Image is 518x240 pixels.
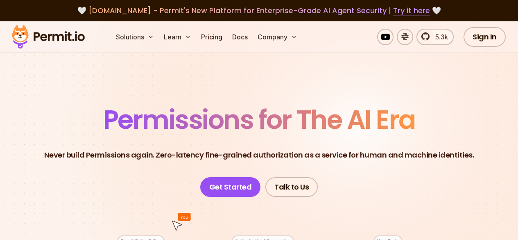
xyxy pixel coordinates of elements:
[430,32,448,42] span: 5.3k
[44,149,474,161] p: Never build Permissions again. Zero-latency fine-grained authorization as a service for human and...
[20,5,498,16] div: 🤍 🤍
[393,5,430,16] a: Try it here
[103,101,415,138] span: Permissions for The AI Era
[113,29,157,45] button: Solutions
[200,177,261,197] a: Get Started
[265,177,318,197] a: Talk to Us
[161,29,195,45] button: Learn
[88,5,430,16] span: [DOMAIN_NAME] - Permit's New Platform for Enterprise-Grade AI Agent Security |
[464,27,506,47] a: Sign In
[254,29,301,45] button: Company
[198,29,226,45] a: Pricing
[8,23,88,51] img: Permit logo
[229,29,251,45] a: Docs
[416,29,454,45] a: 5.3k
